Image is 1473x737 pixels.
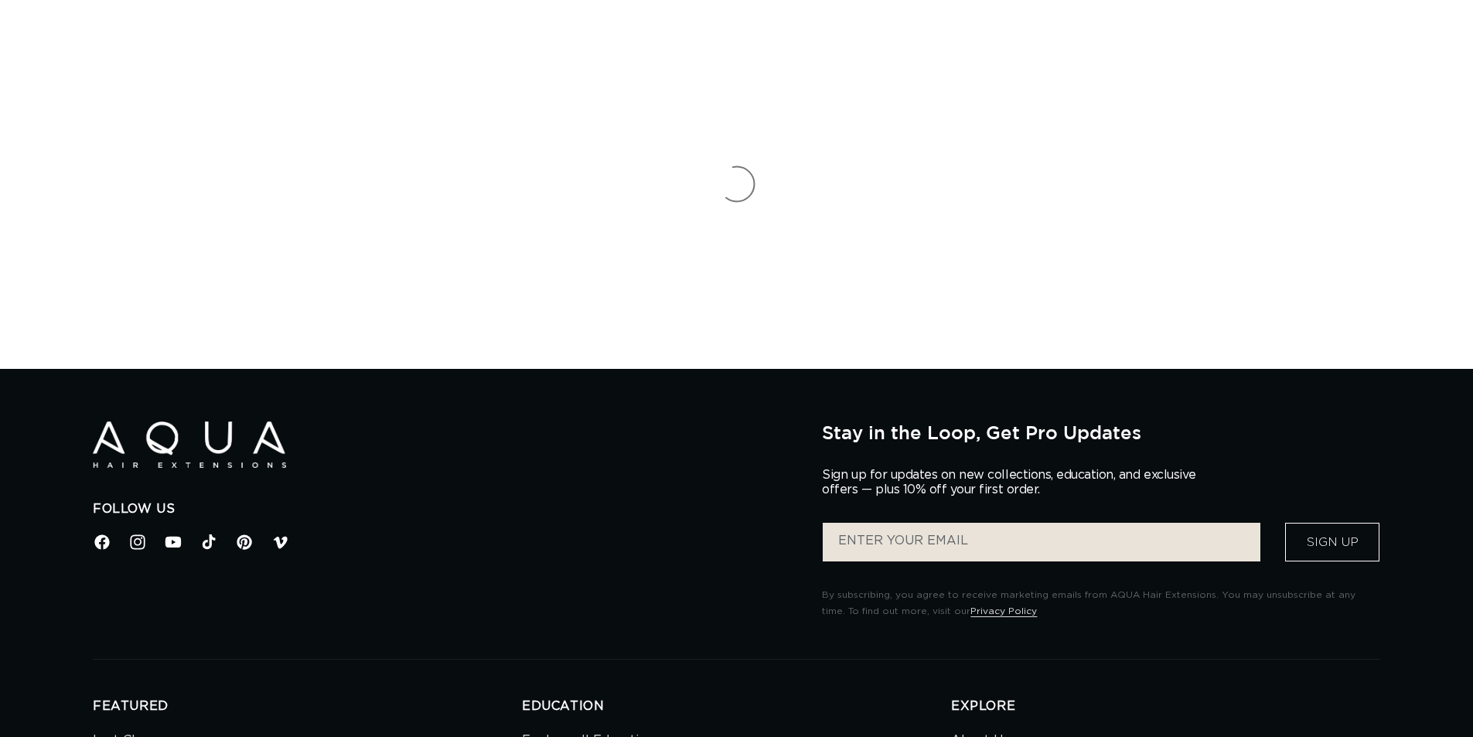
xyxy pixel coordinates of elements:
[1285,523,1379,561] button: Sign Up
[93,501,799,517] h2: Follow Us
[823,523,1260,561] input: ENTER YOUR EMAIL
[822,421,1380,443] h2: Stay in the Loop, Get Pro Updates
[93,421,286,469] img: Aqua Hair Extensions
[93,698,522,715] h2: FEATURED
[822,587,1380,620] p: By subscribing, you agree to receive marketing emails from AQUA Hair Extensions. You may unsubscr...
[970,606,1037,616] a: Privacy Policy
[951,698,1380,715] h2: EXPLORE
[522,698,951,715] h2: EDUCATION
[822,468,1209,497] p: Sign up for updates on new collections, education, and exclusive offers — plus 10% off your first...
